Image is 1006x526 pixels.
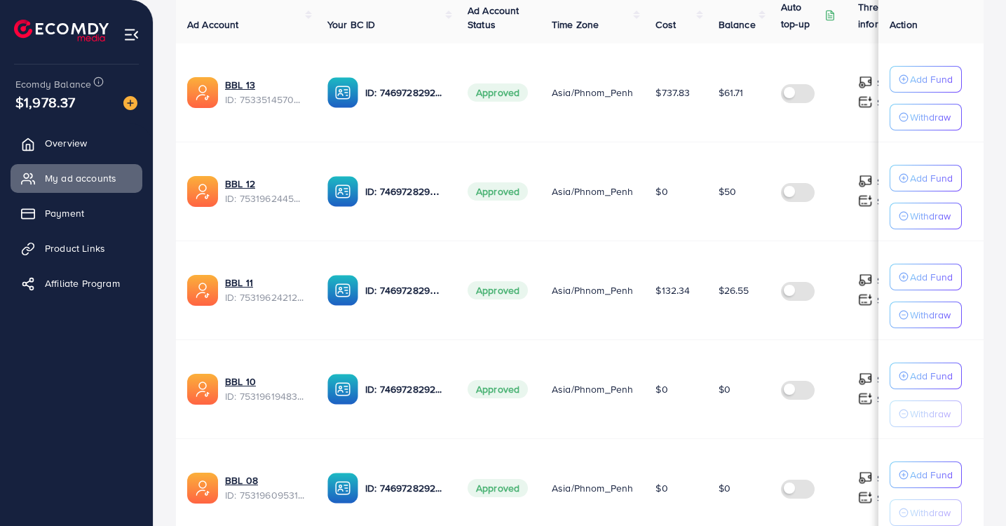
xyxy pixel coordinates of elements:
img: logo [14,20,109,41]
span: ID: 7531962421205155847 [225,290,305,304]
img: top-up amount [858,194,873,208]
button: Withdraw [890,400,962,427]
a: BBL 13 [225,78,305,92]
span: Asia/Phnom_Penh [552,481,633,495]
span: $0 [655,481,667,495]
a: BBL 08 [225,473,305,487]
span: Your BC ID [327,18,376,32]
span: $0 [719,382,730,396]
img: ic-ba-acc.ded83a64.svg [327,77,358,108]
img: top-up amount [858,75,873,90]
span: $0 [655,382,667,396]
span: ID: 7531962445234176008 [225,191,305,205]
span: ID: 7531960953152389137 [225,488,305,502]
p: Add Fund [910,170,953,187]
img: ic-ads-acc.e4c84228.svg [187,176,218,207]
span: Ecomdy Balance [15,77,91,91]
img: image [123,96,137,110]
span: Overview [45,136,87,150]
span: Action [890,18,918,32]
span: Asia/Phnom_Penh [552,184,633,198]
p: Withdraw [910,208,951,224]
a: Payment [11,199,142,227]
span: $1,978.37 [15,92,75,112]
iframe: Chat [946,463,995,515]
img: top-up amount [858,273,873,288]
span: $132.34 [655,283,690,297]
p: Withdraw [910,405,951,422]
span: $61.71 [719,86,744,100]
img: ic-ads-acc.e4c84228.svg [187,77,218,108]
div: <span class='underline'>BBL 13</span></br>7533514570372333569 [225,78,305,107]
button: Withdraw [890,203,962,229]
img: top-up amount [858,372,873,386]
span: Approved [468,479,528,497]
span: $0 [719,481,730,495]
span: $50 [719,184,736,198]
button: Add Fund [890,461,962,488]
img: top-up amount [858,471,873,485]
p: Withdraw [910,504,951,521]
span: Approved [468,380,528,398]
button: Add Fund [890,66,962,93]
span: Ad Account [187,18,239,32]
div: <span class='underline'>BBL 11</span></br>7531962421205155847 [225,276,305,304]
span: ID: 7531961948355788808 [225,389,305,403]
img: top-up amount [858,490,873,505]
span: Approved [468,83,528,102]
p: ID: 7469728292632018945 [365,84,445,101]
a: Affiliate Program [11,269,142,297]
a: Product Links [11,234,142,262]
p: ID: 7469728292632018945 [365,480,445,497]
span: Product Links [45,241,105,255]
p: Add Fund [910,466,953,483]
p: Add Fund [910,367,953,384]
span: $0 [655,184,667,198]
span: Ad Account Status [468,4,519,32]
div: <span class='underline'>BBL 12</span></br>7531962445234176008 [225,177,305,205]
button: Withdraw [890,104,962,130]
p: ID: 7469728292632018945 [365,381,445,398]
button: Add Fund [890,165,962,191]
p: Add Fund [910,71,953,88]
span: Time Zone [552,18,599,32]
p: Withdraw [910,306,951,323]
img: top-up amount [858,174,873,189]
img: ic-ads-acc.e4c84228.svg [187,374,218,405]
img: ic-ba-acc.ded83a64.svg [327,473,358,504]
span: Approved [468,182,528,201]
button: Add Fund [890,264,962,290]
span: $26.55 [719,283,749,297]
button: Withdraw [890,302,962,328]
div: <span class='underline'>BBL 08</span></br>7531960953152389137 [225,473,305,502]
img: top-up amount [858,391,873,406]
p: Add Fund [910,269,953,285]
button: Withdraw [890,499,962,526]
span: $737.83 [655,86,690,100]
p: ID: 7469728292632018945 [365,183,445,200]
img: ic-ba-acc.ded83a64.svg [327,275,358,306]
img: ic-ads-acc.e4c84228.svg [187,275,218,306]
span: My ad accounts [45,171,116,185]
span: Asia/Phnom_Penh [552,86,633,100]
button: Add Fund [890,363,962,389]
a: Overview [11,129,142,157]
span: Payment [45,206,84,220]
span: Asia/Phnom_Penh [552,382,633,396]
span: Affiliate Program [45,276,120,290]
span: Approved [468,281,528,299]
a: BBL 10 [225,375,305,389]
a: My ad accounts [11,164,142,192]
img: ic-ba-acc.ded83a64.svg [327,176,358,207]
span: Balance [719,18,756,32]
p: ID: 7469728292632018945 [365,282,445,299]
div: <span class='underline'>BBL 10</span></br>7531961948355788808 [225,375,305,403]
img: top-up amount [858,292,873,307]
img: menu [123,27,140,43]
span: Cost [655,18,676,32]
img: ic-ads-acc.e4c84228.svg [187,473,218,504]
p: Withdraw [910,109,951,126]
a: BBL 12 [225,177,305,191]
span: ID: 7533514570372333569 [225,93,305,107]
